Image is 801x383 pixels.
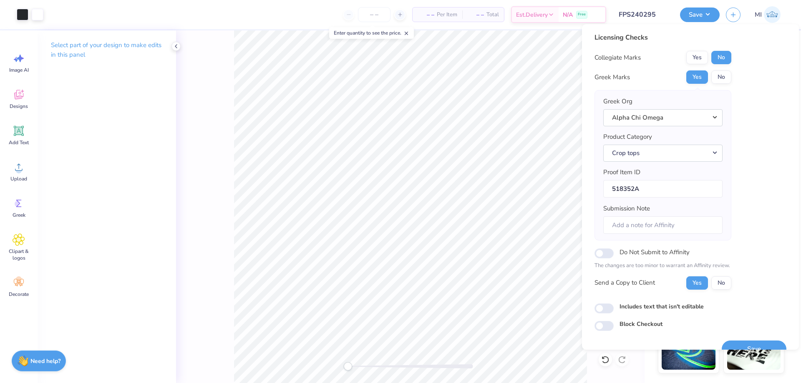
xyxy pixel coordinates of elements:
span: Est. Delivery [516,10,548,19]
div: Collegiate Marks [594,53,641,63]
label: Proof Item ID [603,168,640,177]
span: – – [467,10,484,19]
label: Submission Note [603,204,650,213]
span: Greek [13,212,25,218]
label: Product Category [603,132,652,142]
button: No [711,276,731,290]
div: Send a Copy to Client [594,278,655,288]
button: Yes [686,70,708,84]
span: Image AI [9,67,29,73]
div: Greek Marks [594,73,630,82]
span: Add Text [9,139,29,146]
span: Per Item [437,10,457,19]
span: Free [578,12,586,18]
span: Decorate [9,291,29,298]
button: Alpha Chi Omega [603,109,723,126]
span: Designs [10,103,28,110]
input: – – [358,7,390,22]
div: Enter quantity to see the price. [329,27,414,39]
input: Add a note for Affinity [603,216,723,234]
img: Mark Isaac [764,6,781,23]
span: Total [486,10,499,19]
label: Do Not Submit to Affinity [620,247,690,258]
strong: Need help? [30,357,60,365]
span: Upload [10,175,27,182]
p: Select part of your design to make edits in this panel [51,40,163,60]
span: – – [418,10,434,19]
button: Crop tops [603,145,723,162]
span: MI [755,10,762,20]
button: No [711,70,731,84]
label: Greek Org [603,97,632,106]
button: No [711,51,731,64]
label: Includes text that isn't editable [620,302,704,311]
p: The changes are too minor to warrant an Affinity review. [594,262,731,270]
span: Clipart & logos [5,248,33,261]
button: Save [680,8,720,22]
label: Block Checkout [620,320,662,328]
div: Accessibility label [344,362,352,370]
button: Yes [686,276,708,290]
a: MI [751,6,784,23]
button: Save [722,340,786,358]
span: N/A [563,10,573,19]
div: Licensing Checks [594,33,731,43]
input: Untitled Design [612,6,674,23]
button: Yes [686,51,708,64]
